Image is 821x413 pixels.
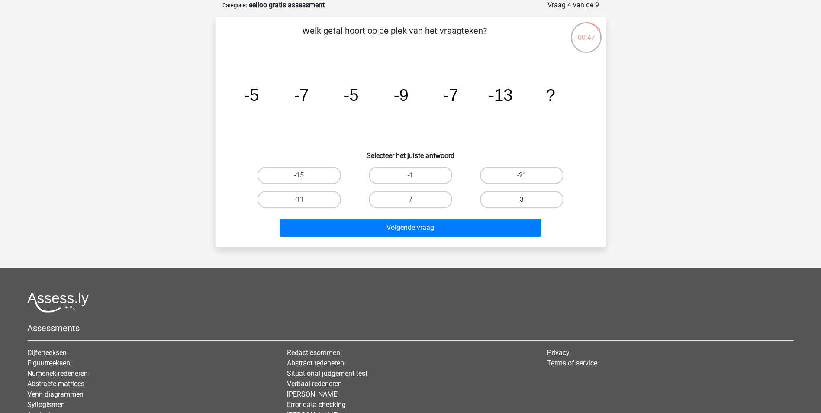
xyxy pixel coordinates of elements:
label: -1 [369,167,452,184]
a: Privacy [547,348,570,357]
h5: Assessments [27,323,794,333]
a: Terms of service [547,359,597,367]
a: Redactiesommen [287,348,340,357]
strong: eelloo gratis assessment [249,1,325,9]
p: Welk getal hoort op de plek van het vraagteken? [229,24,560,50]
tspan: -9 [393,86,408,104]
a: Situational judgement test [287,369,367,378]
a: Venn diagrammen [27,390,84,398]
tspan: -7 [443,86,458,104]
label: -21 [480,167,563,184]
tspan: -13 [489,86,512,104]
label: -11 [258,191,341,208]
h6: Selecteer het juiste antwoord [229,145,592,160]
a: Verbaal redeneren [287,380,342,388]
a: Numeriek redeneren [27,369,88,378]
a: Cijferreeksen [27,348,67,357]
button: Volgende vraag [280,219,541,237]
tspan: -5 [344,86,358,104]
label: 3 [480,191,563,208]
img: Assessly logo [27,292,89,313]
label: -15 [258,167,341,184]
small: Categorie: [222,2,247,9]
a: Abstracte matrices [27,380,84,388]
a: Figuurreeksen [27,359,70,367]
a: Abstract redeneren [287,359,344,367]
tspan: ? [546,86,555,104]
a: [PERSON_NAME] [287,390,339,398]
div: 00:47 [570,21,602,43]
tspan: -7 [294,86,309,104]
a: Syllogismen [27,400,65,409]
label: 7 [369,191,452,208]
tspan: -5 [244,86,259,104]
a: Error data checking [287,400,346,409]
